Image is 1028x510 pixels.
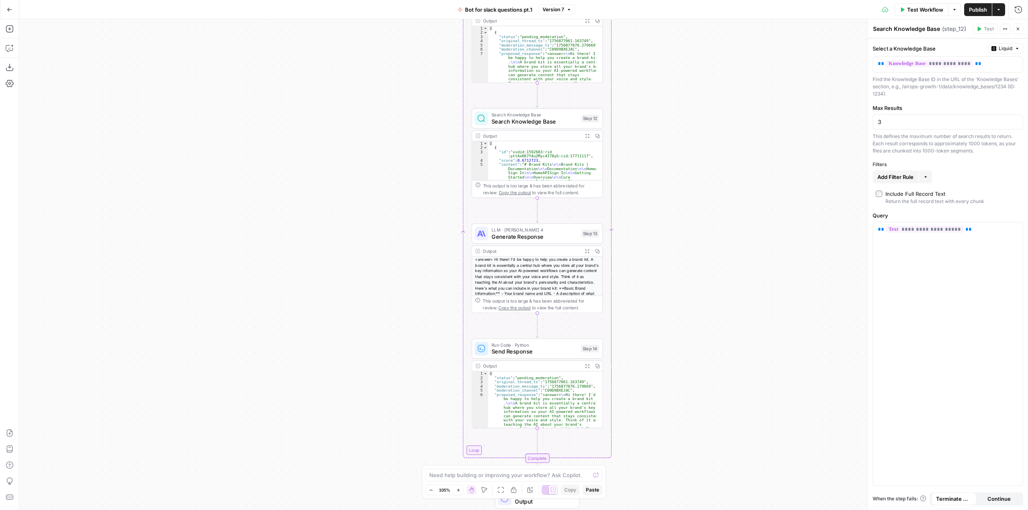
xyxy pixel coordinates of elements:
div: Complete [525,453,549,463]
div: 4 [472,158,488,163]
div: 3 [472,35,488,39]
button: Version 7 [539,4,575,15]
span: Copy the output [499,305,531,310]
div: 7 [472,52,488,221]
span: Add Filter Rule [877,173,914,181]
span: Send Response [492,347,577,356]
div: Return the full record text with every chunk [885,198,984,205]
div: 2 [472,146,488,150]
button: Paste [583,485,602,495]
span: Publish [969,6,987,14]
g: Edge from step_12 to step_13 [536,198,538,222]
button: Publish [964,3,992,16]
button: Continue [977,492,1022,505]
span: Liquid [999,45,1012,52]
div: Run Code · PythonSend ResponseStep 14Output{ "status":"pending_moderation", "original_thread_ts":... [471,339,603,429]
span: Toggle code folding, rows 2 through 6 [483,146,488,150]
button: Copy [561,485,579,495]
span: Terminate Workflow [936,495,972,503]
span: Generate Response [492,232,578,241]
span: Toggle code folding, rows 1 through 9 [483,26,488,30]
div: 3 [472,150,488,158]
div: Output [483,363,579,370]
div: Step 13 [581,230,599,237]
span: Toggle code folding, rows 1 through 7 [483,372,488,376]
input: Include Full Record TextReturn the full record text with every chunk [876,191,882,197]
span: Continue [987,495,1011,503]
div: Output [483,248,579,254]
span: Test Workflow [907,6,943,14]
div: 1 [472,372,488,376]
div: LLM · [PERSON_NAME] 4Generate ResponseStep 13Output<answer> Hi there! I'd be happy to help you cr... [471,224,603,313]
span: Output [515,497,572,506]
div: 6 [472,47,488,52]
div: 5 [472,43,488,47]
div: Complete [471,453,603,463]
g: Edge from step_11 to step_12 [536,83,538,108]
span: Bot for slack questions pt.1 [465,6,532,14]
label: Max Results [873,104,1023,112]
span: 105% [439,487,450,493]
div: Filters [873,161,1023,168]
div: 5 [472,388,488,393]
textarea: Search Knowledge Base [873,25,940,33]
span: Copy the output [499,190,531,195]
div: 3 [472,380,488,384]
div: 2 [472,30,488,35]
span: ( step_12 ) [942,25,966,33]
div: 2 [472,376,488,380]
button: Test Workflow [895,3,948,16]
div: 4 [472,384,488,388]
span: Test [984,25,994,33]
span: LLM · [PERSON_NAME] 4 [492,226,578,233]
button: Liquid [988,43,1023,54]
span: Paste [586,486,599,494]
div: 1 [472,26,488,30]
a: When the step fails: [873,495,926,502]
g: Edge from step_13 to step_14 [536,313,538,337]
span: Copy [564,486,576,494]
div: Step 14 [581,345,599,352]
div: 4 [472,39,488,43]
div: Include Full Record Text [885,190,945,198]
div: 1 [472,141,488,146]
label: Select a Knowledge Base [873,45,985,53]
span: Toggle code folding, rows 1 through 7 [483,141,488,146]
span: Search Knowledge Base [492,111,578,118]
div: Output [483,132,579,139]
div: Output [483,17,579,24]
span: Toggle code folding, rows 2 through 8 [483,30,488,35]
label: Query [873,211,1023,219]
button: Add Filter Rule [873,171,918,183]
button: Bot for slack questions pt.1 [453,3,537,16]
span: Run Code · Python [492,341,577,348]
div: This output is too large & has been abbreviated for review. to view the full content. [483,297,599,311]
div: Search Knowledge BaseSearch Knowledge BaseStep 12Output[ { "id":"vsdid:1592683:rid :pttAxKK7Y4u2M... [471,108,603,198]
div: Find the Knowledge Base ID in the URL of the 'Knowledge Bases' section, e.g., /airops-growth-1/da... [873,76,1023,98]
div: This defines the maximum number of search results to return. Each result corresponds to approxima... [873,133,1023,154]
span: Version 7 [543,6,564,13]
span: Search Knowledge Base [492,117,578,126]
button: Test [973,24,997,34]
div: This output is too large & has been abbreviated for review. to view the full content. [483,182,599,196]
div: EndOutput [471,488,603,509]
div: Step 12 [581,115,599,122]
